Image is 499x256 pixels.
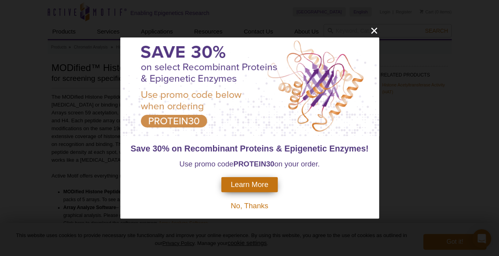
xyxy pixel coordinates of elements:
strong: PROTEIN30 [234,160,275,168]
span: Use promo code on your order. [179,160,320,168]
span: No, Thanks [231,202,268,210]
span: Learn More [231,180,268,189]
button: close [369,26,379,36]
span: Save 30% on Recombinant Proteins & Epigenetic Enzymes! [131,144,368,153]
